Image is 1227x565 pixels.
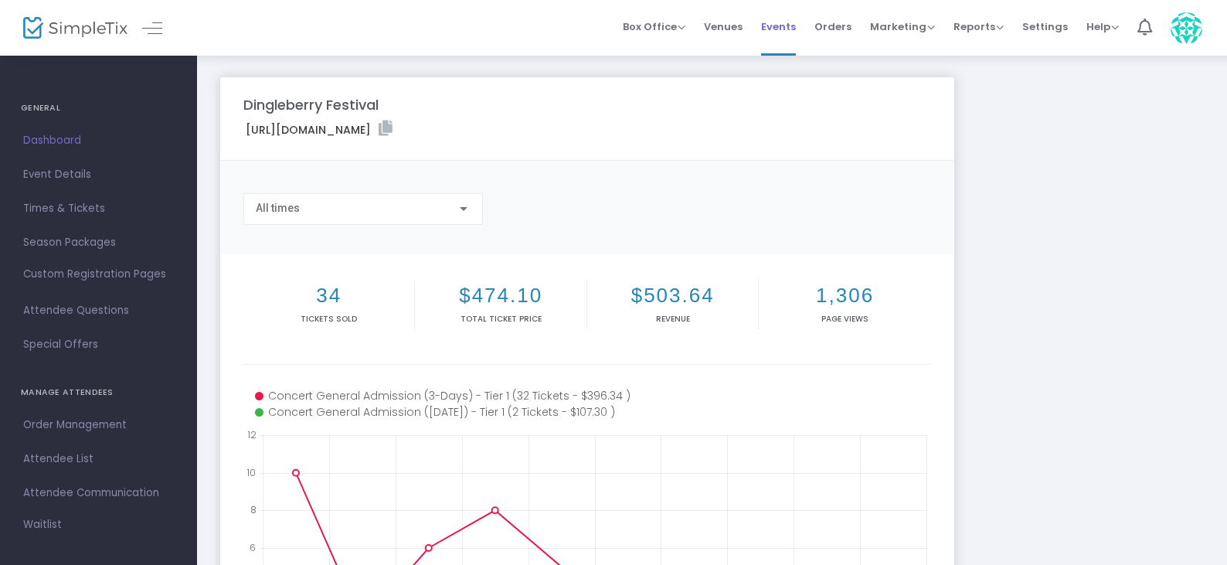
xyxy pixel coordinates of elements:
[21,93,176,124] h4: GENERAL
[23,165,174,185] span: Event Details
[23,131,174,151] span: Dashboard
[1022,7,1068,46] span: Settings
[953,19,1004,34] span: Reports
[590,284,755,308] h2: $503.64
[246,313,411,325] p: Tickets sold
[814,7,851,46] span: Orders
[418,284,583,308] h2: $474.10
[761,7,796,46] span: Events
[23,335,174,355] span: Special Offers
[246,121,393,138] label: [URL][DOMAIN_NAME]
[256,202,300,214] span: All times
[247,428,257,441] text: 12
[246,284,411,308] h2: 34
[1086,19,1119,34] span: Help
[23,267,166,282] span: Custom Registration Pages
[762,313,927,325] p: Page Views
[23,449,174,469] span: Attendee List
[23,415,174,435] span: Order Management
[250,503,257,516] text: 8
[250,541,256,554] text: 6
[23,301,174,321] span: Attendee Questions
[762,284,927,308] h2: 1,306
[243,94,379,115] m-panel-title: Dingleberry Festival
[418,313,583,325] p: Total Ticket Price
[23,483,174,503] span: Attendee Communication
[704,7,743,46] span: Venues
[21,377,176,408] h4: MANAGE ATTENDEES
[590,313,755,325] p: Revenue
[23,517,62,533] span: Waitlist
[870,19,935,34] span: Marketing
[623,19,685,34] span: Box Office
[23,199,174,219] span: Times & Tickets
[23,233,174,253] span: Season Packages
[246,465,256,478] text: 10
